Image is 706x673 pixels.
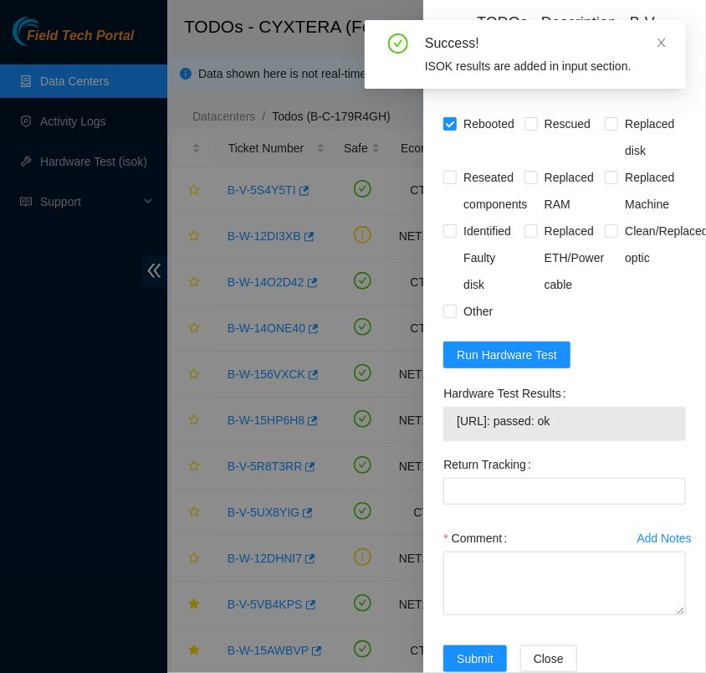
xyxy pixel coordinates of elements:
span: Replaced disk [618,110,686,164]
span: [URL]: passed: ok [457,412,673,430]
span: Reseated components [457,164,534,218]
span: Replaced Machine [618,164,686,218]
span: Replaced RAM [538,164,606,218]
span: Other [457,298,499,325]
label: Comment [443,525,514,552]
span: Submit [457,650,494,668]
div: ISOK results are added in input section. [425,57,666,75]
span: Run Hardware Test [457,346,557,364]
span: Rescued [538,110,597,137]
label: Return Tracking [443,451,538,478]
button: Submit [443,645,507,672]
textarea: Comment [443,552,686,615]
span: Rebooted [457,110,521,137]
span: Close [534,650,564,668]
div: Add Notes [637,532,692,544]
button: Add Notes [637,525,693,552]
input: Return Tracking [443,478,686,505]
label: Hardware Test Results [443,380,572,407]
span: Identified Faulty disk [457,218,524,298]
span: close [656,37,668,49]
div: TODOs - Description - B-V-5S4Y5TI [477,13,686,59]
span: Replaced ETH/Power cable [538,218,611,298]
button: Close [520,645,577,672]
button: Run Hardware Test [443,342,570,368]
div: Success! [425,33,666,54]
span: check-circle [388,33,408,54]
